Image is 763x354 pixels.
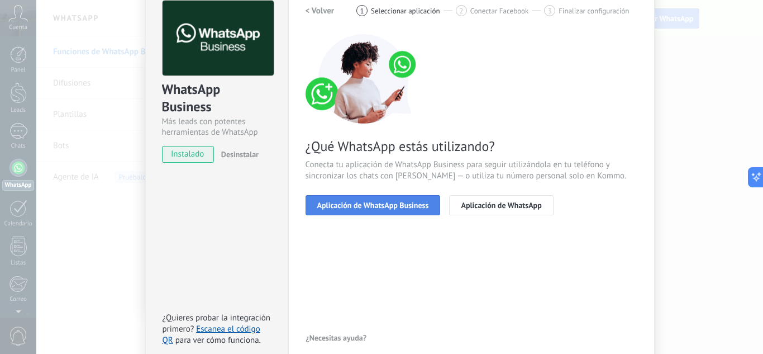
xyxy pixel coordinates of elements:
span: Aplicación de WhatsApp [461,201,541,209]
span: Conecta tu aplicación de WhatsApp Business para seguir utilizándola en tu teléfono y sincronizar ... [306,159,637,182]
button: < Volver [306,1,335,21]
span: para ver cómo funciona. [175,335,261,346]
div: WhatsApp Business [162,81,272,116]
span: 2 [459,6,463,16]
span: Seleccionar aplicación [371,7,440,15]
button: Aplicación de WhatsApp Business [306,195,441,215]
span: ¿Qué WhatsApp estás utilizando? [306,138,637,155]
span: ¿Quieres probar la integración primero? [163,313,271,334]
button: ¿Necesitas ayuda? [306,329,368,346]
a: Escanea el código QR [163,324,260,346]
button: Desinstalar [217,146,259,163]
span: Desinstalar [221,149,259,159]
span: instalado [163,146,213,163]
span: Finalizar configuración [559,7,629,15]
img: logo_main.png [163,1,274,76]
span: ¿Necesitas ayuda? [306,334,367,342]
button: Aplicación de WhatsApp [449,195,553,215]
span: 1 [360,6,364,16]
span: 3 [548,6,552,16]
img: connect number [306,34,423,124]
h2: < Volver [306,6,335,16]
div: Más leads con potentes herramientas de WhatsApp [162,116,272,138]
span: Aplicación de WhatsApp Business [317,201,429,209]
span: Conectar Facebook [470,7,529,15]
